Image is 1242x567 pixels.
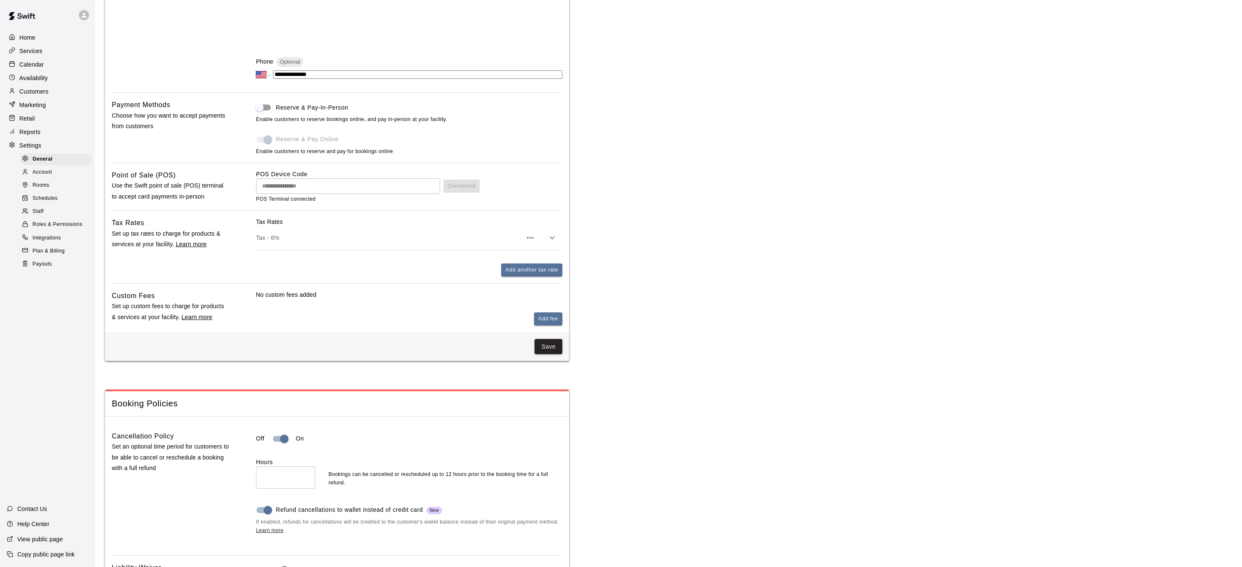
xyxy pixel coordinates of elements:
h6: Payment Methods [112,99,170,110]
a: Customers [7,85,88,98]
div: Schedules [20,193,92,204]
a: Learn more [181,314,212,320]
span: Booking Policies [112,398,562,409]
span: Optional [276,59,303,65]
span: New [427,507,443,513]
span: Integrations [32,234,61,242]
a: Settings [7,139,88,152]
a: Payouts [20,258,95,271]
span: POS Terminal connected [256,196,316,202]
a: Staff [20,205,95,218]
span: Payouts [32,260,52,269]
span: Rooms [32,181,49,190]
div: Account [20,167,92,178]
a: Plan & Billing [20,245,95,258]
p: View public page [17,535,63,543]
span: Staff [32,207,43,216]
div: Staff [20,206,92,218]
p: Use the Swift point of sale (POS) terminal to accept card payments in-person [112,180,229,202]
a: General [20,153,95,166]
h6: Point of Sale (POS) [112,170,176,181]
a: Learn more [176,241,207,247]
p: Home [19,33,35,42]
div: Payouts [20,258,92,270]
p: Customers [19,87,49,96]
p: Set an optional time period for customers to be able to cancel or reschedule a booking with a ful... [112,441,229,473]
a: Roles & Permissions [20,218,95,231]
label: POS Device Code [256,171,308,177]
p: Marketing [19,101,46,109]
p: Calendar [19,60,44,69]
span: Account [32,168,52,177]
p: Set up custom fees to charge for products & services at your facility. [112,301,229,322]
a: Availability [7,72,88,84]
p: Reports [19,128,40,136]
a: Learn more [256,527,283,533]
p: Bookings can be cancelled or rescheduled up to 12 hours prior to the booking time for a full refund. [329,470,562,487]
span: If enabled, refunds for cancellations will be credited to the customer's wallet balance instead o... [256,518,562,535]
div: General [20,153,92,165]
h6: Custom Fees [112,290,155,301]
h6: Tax Rates [112,218,144,228]
p: Copy public page link [17,550,75,559]
span: Reserve & Pay Online [276,135,339,144]
p: No custom fees added [256,290,562,299]
a: Home [7,31,88,44]
p: Choose how you want to accept payments from customers [112,110,229,132]
a: Retail [7,112,88,125]
span: General [32,155,53,164]
div: Plan & Billing [20,245,92,257]
div: Roles & Permissions [20,219,92,231]
a: Schedules [20,192,95,205]
button: Add fee [534,312,562,325]
button: Add another tax rate [501,263,562,277]
span: Enable customers to reserve and pay for bookings online [256,148,393,154]
h6: Cancellation Policy [112,431,174,442]
a: Calendar [7,58,88,71]
p: Set up tax rates to charge for products & services at your facility. [112,228,229,250]
p: Help Center [17,520,49,528]
a: Reports [7,126,88,138]
p: On [296,434,304,443]
p: Tax - 6% [256,234,522,242]
p: Retail [19,114,35,123]
span: Schedules [32,194,58,203]
div: Tax - 6% [256,226,562,250]
span: Reserve & Pay-In-Person [276,103,348,112]
div: Integrations [20,232,92,244]
span: Roles & Permissions [32,220,82,229]
a: Marketing [7,99,88,111]
div: Rooms [20,180,92,191]
p: Settings [19,141,41,150]
label: Hours [256,458,315,466]
p: Off [256,434,265,443]
a: Services [7,45,88,57]
span: Plan & Billing [32,247,65,255]
span: Refund cancellations to wallet instead of credit card [276,505,442,514]
a: Account [20,166,95,179]
p: Services [19,47,43,55]
a: Integrations [20,231,95,245]
span: Enable customers to reserve bookings online, and pay in-person at your facility. [256,116,562,124]
p: Availability [19,74,48,82]
p: Phone [256,57,273,66]
p: Tax Rates [256,218,562,226]
p: Contact Us [17,505,47,513]
a: Rooms [20,179,95,192]
button: Save [535,339,562,355]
